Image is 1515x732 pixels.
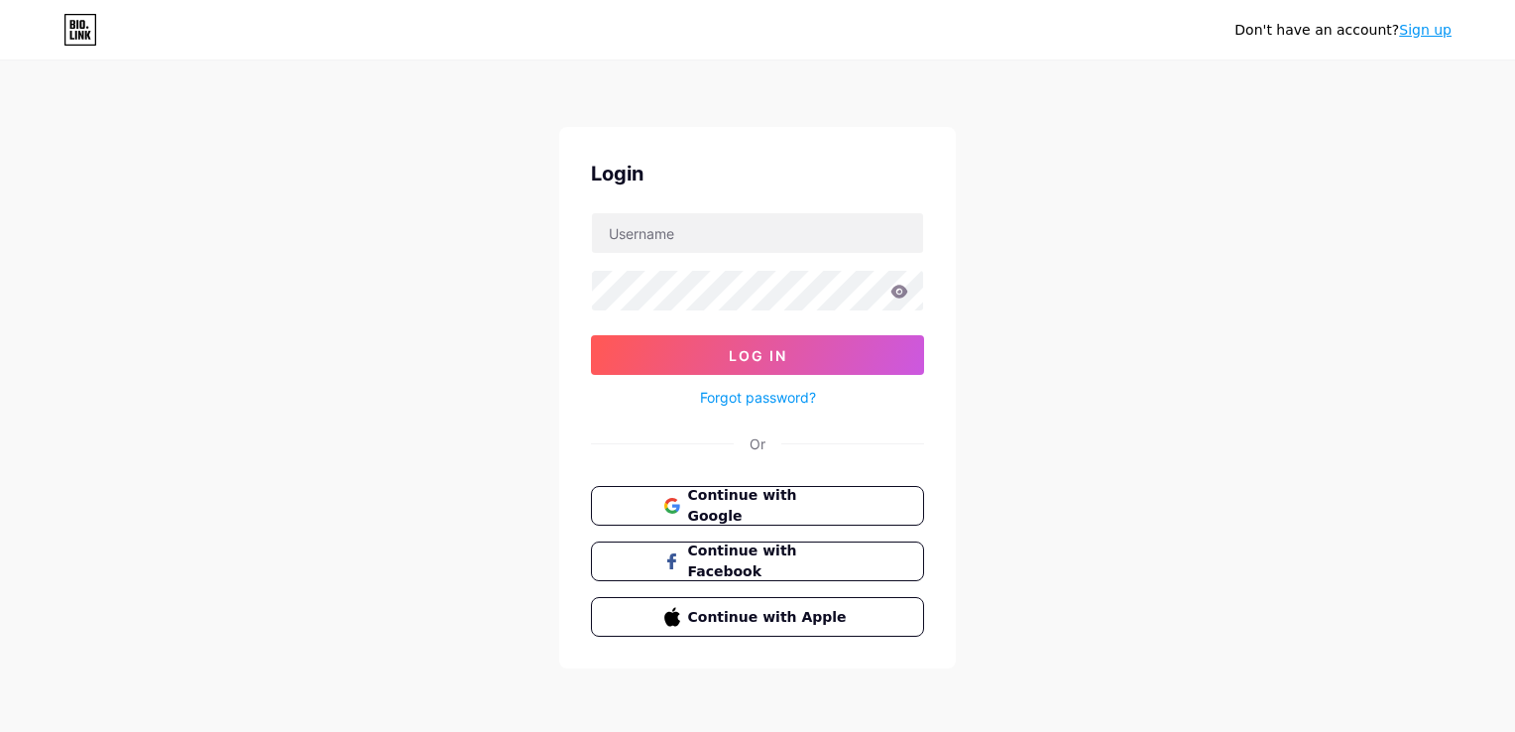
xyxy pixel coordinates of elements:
[591,597,924,637] button: Continue with Apple
[688,541,852,582] span: Continue with Facebook
[750,433,765,454] div: Or
[591,335,924,375] button: Log In
[688,485,852,527] span: Continue with Google
[1234,20,1452,41] div: Don't have an account?
[592,213,923,253] input: Username
[591,159,924,188] div: Login
[591,542,924,581] button: Continue with Facebook
[1399,22,1452,38] a: Sign up
[688,607,852,628] span: Continue with Apple
[591,486,924,526] button: Continue with Google
[700,387,816,408] a: Forgot password?
[729,347,787,364] span: Log In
